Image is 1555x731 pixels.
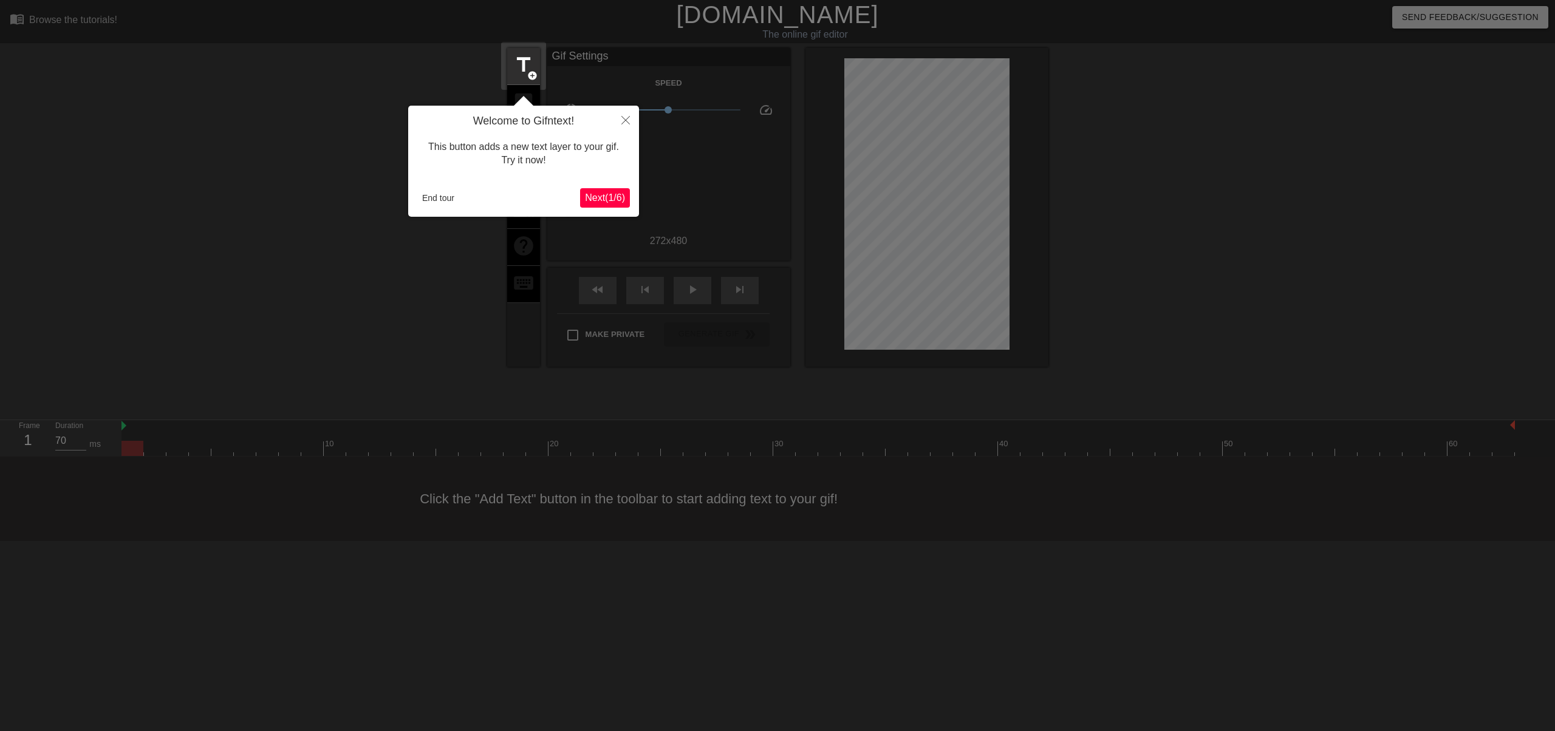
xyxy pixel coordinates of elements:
[417,128,630,180] div: This button adds a new text layer to your gif. Try it now!
[417,189,459,207] button: End tour
[580,188,630,208] button: Next
[585,192,625,203] span: Next ( 1 / 6 )
[612,106,639,134] button: Close
[417,115,630,128] h4: Welcome to Gifntext!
